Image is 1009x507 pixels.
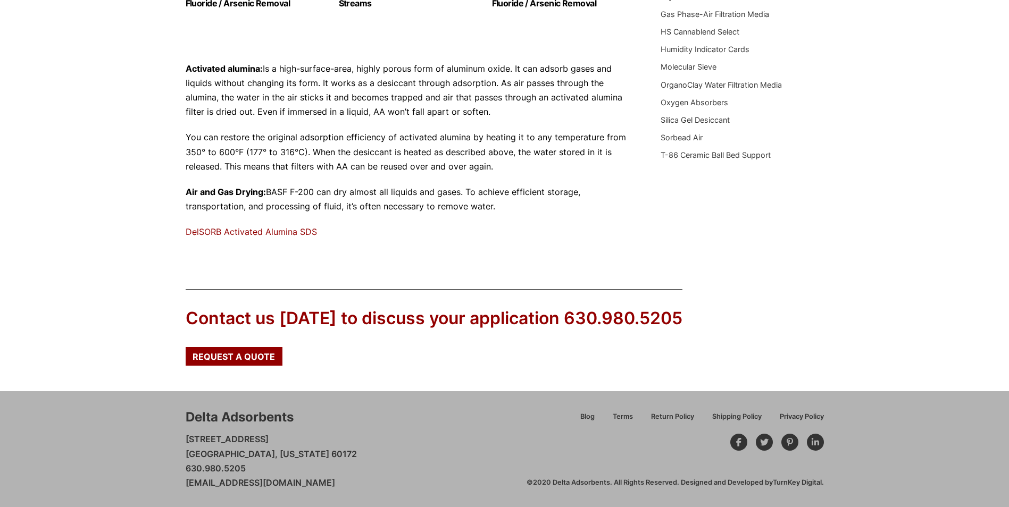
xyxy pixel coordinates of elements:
span: Blog [580,413,595,420]
div: Contact us [DATE] to discuss your application 630.980.5205 [186,307,682,331]
a: Humidity Indicator Cards [661,45,749,54]
a: Silica Gel Desiccant [661,115,730,124]
a: T-86 Ceramic Ball Bed Support [661,150,771,159]
a: Request a Quote [186,347,282,365]
a: Terms [604,411,642,429]
a: Return Policy [642,411,703,429]
a: Sorbead Air [661,133,703,142]
a: Molecular Sieve [661,62,716,71]
a: Blog [571,411,604,429]
a: TurnKey Digital [773,478,822,486]
strong: Activated alumina: [186,63,263,74]
div: Delta Adsorbents [186,408,294,426]
span: Request a Quote [193,352,275,361]
strong: Air and Gas Drying: [186,187,266,197]
span: Shipping Policy [712,413,762,420]
a: [EMAIL_ADDRESS][DOMAIN_NAME] [186,477,335,488]
a: HS Cannablend Select [661,27,739,36]
p: BASF F-200 can dry almost all liquids and gases. To achieve efficient storage, transportation, an... [186,185,629,214]
a: DelSORB Activated Alumina SDS [186,226,317,237]
a: Oxygen Absorbers [661,98,728,107]
a: Shipping Policy [703,411,771,429]
span: Terms [613,413,633,420]
span: Return Policy [651,413,694,420]
p: You can restore the original adsorption efficiency of activated alumina by heating it to any temp... [186,130,629,174]
a: Gas Phase-Air Filtration Media [661,10,769,19]
p: Is a high-surface-area, highly porous form of aluminum oxide. It can adsorb gases and liquids wit... [186,62,629,120]
div: ©2020 Delta Adsorbents. All Rights Reserved. Designed and Developed by . [527,478,824,487]
span: Privacy Policy [780,413,824,420]
a: OrganoClay Water Filtration Media [661,80,782,89]
p: [STREET_ADDRESS] [GEOGRAPHIC_DATA], [US_STATE] 60172 630.980.5205 [186,432,357,490]
a: Privacy Policy [771,411,824,429]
